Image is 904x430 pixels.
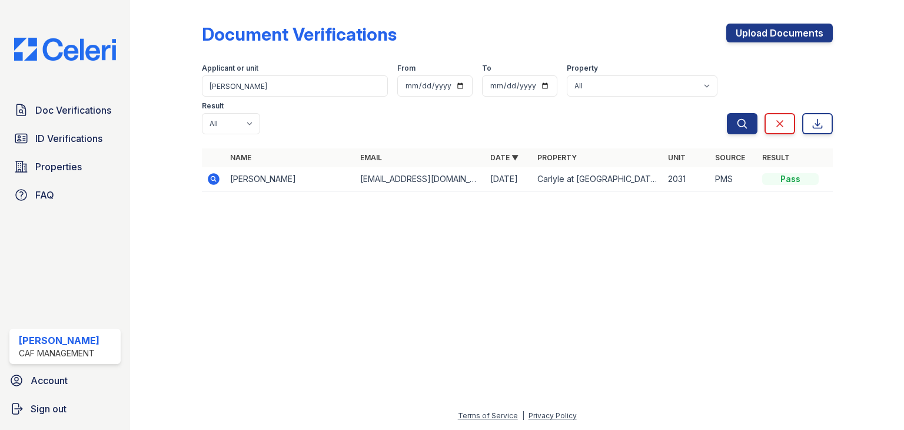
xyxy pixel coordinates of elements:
a: ID Verifications [9,127,121,150]
td: 2031 [663,167,710,191]
label: Result [202,101,224,111]
span: ID Verifications [35,131,102,145]
a: Privacy Policy [529,411,577,420]
a: Date ▼ [490,153,519,162]
a: Doc Verifications [9,98,121,122]
span: Account [31,373,68,388]
label: Property [567,64,598,73]
a: Upload Documents [726,24,833,42]
label: From [397,64,416,73]
a: Terms of Service [458,411,518,420]
a: Properties [9,155,121,178]
div: CAF Management [19,348,99,359]
div: Pass [762,173,819,185]
label: To [482,64,491,73]
td: [EMAIL_ADDRESS][DOMAIN_NAME] [355,167,486,191]
a: Property [537,153,577,162]
a: Unit [668,153,686,162]
a: Name [230,153,251,162]
span: Sign out [31,402,67,416]
a: Account [5,369,125,392]
a: Sign out [5,397,125,421]
span: Doc Verifications [35,103,111,117]
td: PMS [710,167,757,191]
span: Properties [35,160,82,174]
td: [DATE] [486,167,533,191]
td: [PERSON_NAME] [225,167,355,191]
div: | [522,411,524,420]
div: [PERSON_NAME] [19,333,99,348]
a: Email [360,153,382,162]
a: FAQ [9,183,121,207]
label: Applicant or unit [202,64,258,73]
input: Search by name, email, or unit number [202,75,388,97]
img: CE_Logo_Blue-a8612792a0a2168367f1c8372b55b34899dd931a85d93a1a3d3e32e68fde9ad4.png [5,38,125,61]
a: Source [715,153,745,162]
a: Result [762,153,790,162]
span: FAQ [35,188,54,202]
div: Document Verifications [202,24,397,45]
td: Carlyle at [GEOGRAPHIC_DATA] [533,167,663,191]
